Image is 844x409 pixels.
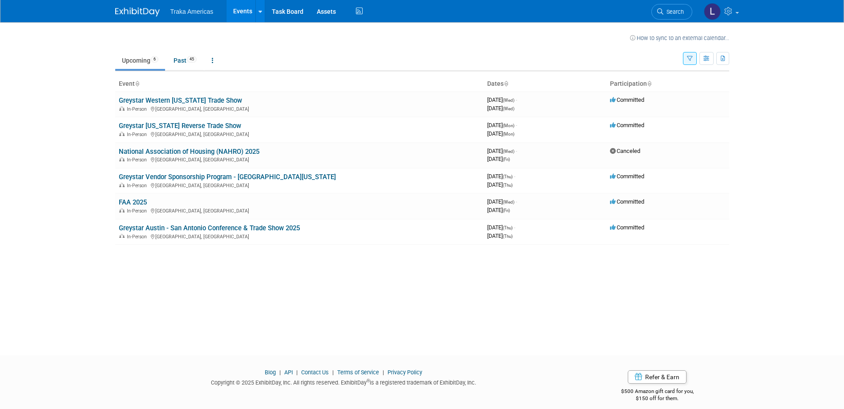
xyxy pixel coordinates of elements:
span: - [516,122,517,128]
a: Past45 [167,52,203,69]
span: | [294,369,300,376]
span: [DATE] [487,224,515,231]
img: In-Person Event [119,132,125,136]
a: How to sync to an external calendar... [630,35,729,41]
span: Committed [610,224,644,231]
a: Greystar [US_STATE] Reverse Trade Show [119,122,241,130]
span: 45 [187,56,197,63]
span: (Thu) [503,174,513,179]
span: Search [663,8,684,15]
div: $500 Amazon gift card for you, [586,382,729,402]
span: [DATE] [487,122,517,128]
div: [GEOGRAPHIC_DATA], [GEOGRAPHIC_DATA] [119,207,480,214]
a: Greystar Austin - San Antonio Conference & Trade Show 2025 [119,224,300,232]
span: [DATE] [487,181,513,188]
th: Participation [606,76,729,92]
div: [GEOGRAPHIC_DATA], [GEOGRAPHIC_DATA] [119,181,480,188]
span: | [277,369,283,376]
div: [GEOGRAPHIC_DATA], [GEOGRAPHIC_DATA] [119,105,480,112]
a: Greystar Western [US_STATE] Trade Show [119,96,242,104]
span: [DATE] [487,96,517,103]
img: In-Person Event [119,157,125,161]
img: In-Person Event [119,183,125,187]
img: ExhibitDay [115,8,160,16]
span: Canceled [610,148,640,154]
sup: ® [367,378,370,383]
span: (Thu) [503,234,513,239]
span: In-Person [127,157,149,163]
span: In-Person [127,183,149,188]
span: - [516,198,517,205]
span: - [514,173,515,180]
span: | [380,369,386,376]
span: [DATE] [487,156,510,162]
a: Sort by Event Name [135,80,139,87]
span: - [516,148,517,154]
th: Event [115,76,484,92]
span: 6 [151,56,158,63]
div: $150 off for them. [586,395,729,402]
a: Sort by Participation Type [647,80,651,87]
a: Sort by Start Date [504,80,508,87]
span: Committed [610,96,644,103]
span: (Wed) [503,149,514,154]
a: API [284,369,293,376]
img: In-Person Event [119,106,125,111]
img: In-Person Event [119,234,125,238]
img: In-Person Event [119,208,125,213]
span: [DATE] [487,198,517,205]
span: [DATE] [487,207,510,213]
a: National Association of Housing (NAHRO) 2025 [119,148,259,156]
a: Search [651,4,692,20]
span: (Fri) [503,208,510,213]
span: [DATE] [487,148,517,154]
span: [DATE] [487,233,513,239]
div: [GEOGRAPHIC_DATA], [GEOGRAPHIC_DATA] [119,233,480,240]
span: [DATE] [487,130,514,137]
div: Copyright © 2025 ExhibitDay, Inc. All rights reserved. ExhibitDay is a registered trademark of Ex... [115,377,573,387]
span: (Thu) [503,183,513,188]
span: [DATE] [487,105,514,112]
span: In-Person [127,234,149,240]
span: (Wed) [503,200,514,204]
span: - [516,96,517,103]
span: (Fri) [503,157,510,162]
span: (Wed) [503,106,514,111]
span: - [514,224,515,231]
a: Contact Us [301,369,329,376]
span: Committed [610,173,644,180]
span: Committed [610,122,644,128]
span: In-Person [127,208,149,214]
a: Blog [265,369,276,376]
span: (Wed) [503,98,514,103]
a: FAA 2025 [119,198,147,206]
span: (Thu) [503,225,513,230]
th: Dates [484,76,606,92]
a: Upcoming6 [115,52,165,69]
a: Privacy Policy [388,369,422,376]
span: Traka Americas [170,8,214,15]
div: [GEOGRAPHIC_DATA], [GEOGRAPHIC_DATA] [119,156,480,163]
span: In-Person [127,132,149,137]
div: [GEOGRAPHIC_DATA], [GEOGRAPHIC_DATA] [119,130,480,137]
span: Committed [610,198,644,205]
span: [DATE] [487,173,515,180]
img: Larry Green [704,3,721,20]
span: | [330,369,336,376]
span: (Mon) [503,132,514,136]
a: Terms of Service [337,369,379,376]
span: In-Person [127,106,149,112]
span: (Mon) [503,123,514,128]
a: Refer & Earn [628,370,687,384]
a: Greystar Vendor Sponsorship Program - [GEOGRAPHIC_DATA][US_STATE] [119,173,336,181]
